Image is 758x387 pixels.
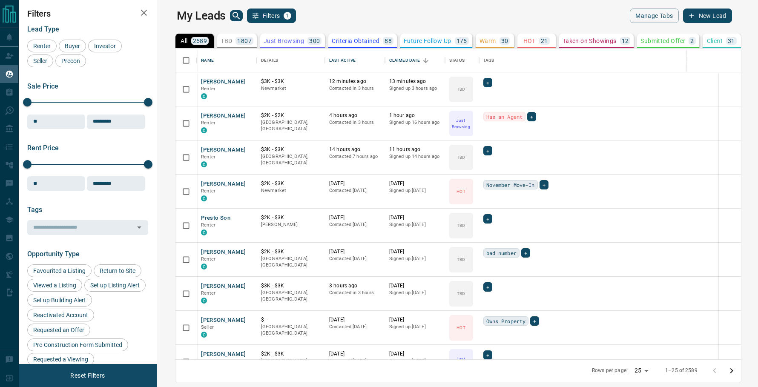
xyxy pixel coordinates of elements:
[486,249,517,257] span: bad number
[201,256,215,262] span: Renter
[457,290,465,297] p: TBD
[739,253,752,266] button: more
[201,120,215,126] span: Renter
[247,9,296,23] button: Filters1
[201,188,215,194] span: Renter
[27,250,80,258] span: Opportunity Type
[58,57,83,64] span: Precon
[329,324,381,330] p: Contacted [DATE]
[389,119,441,126] p: Signed up 16 hours ago
[221,38,232,44] p: TBD
[261,350,321,358] p: $2K - $3K
[201,49,214,72] div: Name
[739,219,752,232] button: more
[27,353,94,366] div: Requested a Viewing
[27,9,148,19] h2: Filters
[181,38,187,44] p: All
[524,249,527,257] span: +
[420,54,432,66] button: Sort
[329,153,381,160] p: Contacted 7 hours ago
[483,78,492,87] div: +
[486,351,489,359] span: +
[27,40,57,52] div: Renter
[385,49,445,72] div: Claimed Date
[27,294,92,307] div: Set up Building Alert
[59,40,86,52] div: Buyer
[201,248,246,256] button: [PERSON_NAME]
[592,367,628,374] p: Rows per page:
[541,38,548,44] p: 21
[65,368,110,383] button: Reset Filters
[483,146,492,155] div: +
[264,38,304,44] p: Just Browsing
[389,255,441,262] p: Signed up [DATE]
[197,49,257,72] div: Name
[389,324,441,330] p: Signed up [DATE]
[739,151,752,164] button: more
[309,38,320,44] p: 300
[630,9,678,23] button: Manage Tabs
[201,229,207,235] div: condos.ca
[201,146,246,154] button: [PERSON_NAME]
[30,43,54,49] span: Renter
[27,279,82,292] div: Viewed a Listing
[389,49,420,72] div: Claimed Date
[723,362,740,379] button: Go to next page
[457,188,465,195] p: HOT
[261,290,321,303] p: [GEOGRAPHIC_DATA], [GEOGRAPHIC_DATA]
[739,287,752,300] button: more
[389,282,441,290] p: [DATE]
[30,267,89,274] span: Favourited a Listing
[261,214,321,221] p: $2K - $3K
[533,317,536,325] span: +
[329,282,381,290] p: 3 hours ago
[486,215,489,223] span: +
[563,38,617,44] p: Taken on Showings
[389,85,441,92] p: Signed up 3 hours ago
[483,214,492,224] div: +
[739,117,752,130] button: more
[30,57,50,64] span: Seller
[261,119,321,132] p: [GEOGRAPHIC_DATA], [GEOGRAPHIC_DATA]
[84,279,146,292] div: Set up Listing Alert
[91,43,119,49] span: Investor
[445,49,479,72] div: Status
[201,264,207,269] div: condos.ca
[486,112,523,121] span: Has an Agent
[27,324,90,336] div: Requested an Offer
[457,222,465,229] p: TBD
[329,290,381,296] p: Contacted in 3 hours
[27,206,42,214] span: Tags
[177,9,226,23] h1: My Leads
[483,350,492,360] div: +
[530,112,533,121] span: +
[739,185,752,198] button: more
[707,38,723,44] p: Client
[457,38,467,44] p: 175
[389,350,441,358] p: [DATE]
[30,341,125,348] span: Pre-Construction Form Submitted
[261,282,321,290] p: $3K - $3K
[261,255,321,269] p: [GEOGRAPHIC_DATA], [GEOGRAPHIC_DATA]
[329,350,381,358] p: [DATE]
[30,282,79,289] span: Viewed a Listing
[449,49,465,72] div: Status
[739,83,752,96] button: more
[486,317,526,325] span: Owns Property
[201,180,246,188] button: [PERSON_NAME]
[94,264,141,277] div: Return to Site
[201,154,215,160] span: Renter
[543,181,546,189] span: +
[329,248,381,255] p: [DATE]
[523,38,536,44] p: HOT
[665,367,698,374] p: 1–25 of 2589
[640,38,685,44] p: Submitted Offer
[201,127,207,133] div: condos.ca
[261,78,321,85] p: $3K - $3K
[27,338,128,351] div: Pre-Construction Form Submitted
[201,332,207,338] div: condos.ca
[261,112,321,119] p: $2K - $2K
[483,282,492,292] div: +
[728,38,735,44] p: 31
[201,86,215,92] span: Renter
